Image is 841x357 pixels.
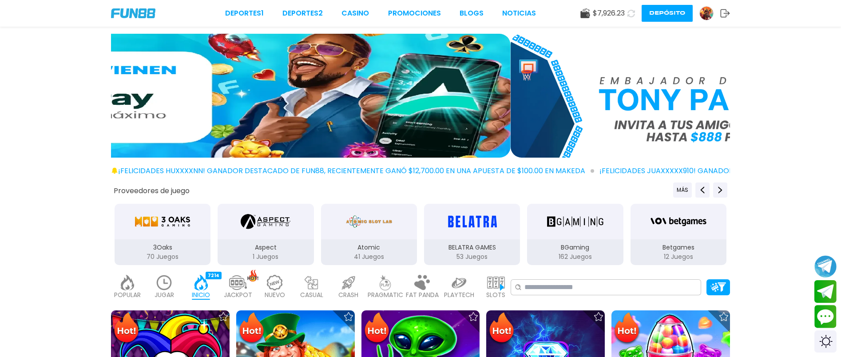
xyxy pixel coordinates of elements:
[700,7,713,20] img: Avatar
[710,282,726,292] img: Platform Filter
[115,252,210,262] p: 70 Juegos
[111,203,214,266] button: 3Oaks
[155,290,174,300] p: JUGAR
[730,203,833,266] button: BluePrint
[114,290,141,300] p: POPULAR
[487,311,516,346] img: Hot
[229,275,247,290] img: jackpot_light.webp
[241,209,290,234] img: Aspect
[237,311,266,346] img: Hot
[444,209,500,234] img: BELATRA GAMES
[699,6,720,20] a: Avatar
[524,203,627,266] button: BGaming
[155,275,173,290] img: recent_light.webp
[135,209,190,234] img: 3Oaks
[192,275,210,290] img: home_active.webp
[814,280,837,303] button: Join telegram
[460,8,484,19] a: BLOGS
[340,275,357,290] img: crash_light.webp
[631,243,726,252] p: Betgames
[444,290,474,300] p: PLAYTECH
[317,203,420,266] button: Atomic
[300,290,323,300] p: CASUAL
[321,243,417,252] p: Atomic
[642,5,693,22] button: Depósito
[321,252,417,262] p: 41 Juegos
[362,311,391,346] img: Hot
[338,290,358,300] p: CRASH
[631,252,726,262] p: 12 Juegos
[487,275,505,290] img: slots_light.webp
[214,203,317,266] button: Aspect
[192,290,210,300] p: INICIO
[218,243,313,252] p: Aspect
[814,330,837,353] div: Switch theme
[627,203,730,266] button: Betgames
[814,255,837,278] button: Join telegram channel
[282,8,323,19] a: Deportes2
[118,166,594,176] span: ¡FELICIDADES huxxxxnn! GANADOR DESTACADO DE FUN88, RECIENTEMENTE GANÓ $12,700.00 EN UNA APUESTA D...
[388,8,441,19] a: Promociones
[420,203,524,266] button: BELATRA GAMES
[502,8,536,19] a: NOTICIAS
[424,252,520,262] p: 53 Juegos
[377,275,394,290] img: pragmatic_light.webp
[814,305,837,328] button: Contact customer service
[547,209,603,234] img: BGaming
[406,290,439,300] p: FAT PANDA
[115,243,210,252] p: 3Oaks
[695,182,710,198] button: Previous providers
[713,182,727,198] button: Next providers
[593,8,625,19] span: $ 7,926.23
[651,209,706,234] img: Betgames
[265,290,285,300] p: NUEVO
[612,311,641,346] img: Hot
[224,290,252,300] p: JACKPOT
[111,8,155,18] img: Company Logo
[486,290,505,300] p: SLOTS
[218,252,313,262] p: 1 Juegos
[527,252,623,262] p: 162 Juegos
[206,272,222,279] div: 7214
[303,275,321,290] img: casual_light.webp
[368,290,403,300] p: PRAGMATIC
[119,275,136,290] img: popular_light.webp
[112,311,141,346] img: Hot
[114,186,190,195] button: Proveedores de juego
[413,275,431,290] img: fat_panda_light.webp
[450,275,468,290] img: playtech_light.webp
[341,8,369,19] a: CASINO
[673,182,692,198] button: Previous providers
[247,270,258,282] img: hot
[424,243,520,252] p: BELATRA GAMES
[266,275,284,290] img: new_light.webp
[527,243,623,252] p: BGaming
[344,209,394,234] img: Atomic
[225,8,264,19] a: Deportes1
